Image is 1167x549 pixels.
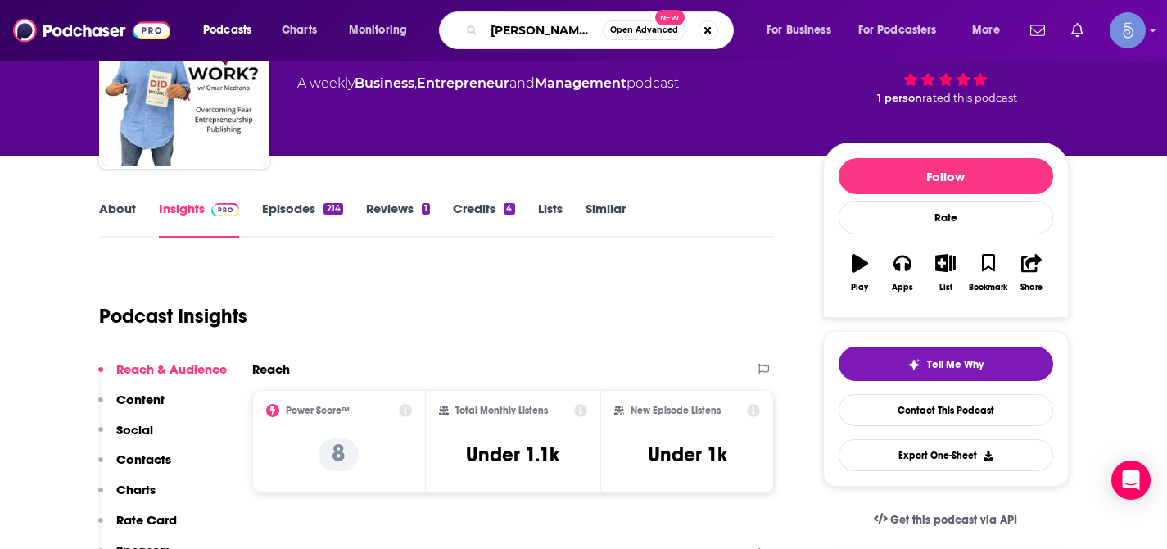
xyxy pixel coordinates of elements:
[848,17,961,43] button: open menu
[839,158,1053,194] button: Follow
[337,17,428,43] button: open menu
[1110,12,1146,48] img: User Profile
[116,512,177,528] p: Rate Card
[455,405,548,416] h2: Total Monthly Listens
[839,347,1053,381] button: tell me why sparkleTell Me Why
[13,15,170,46] img: Podchaser - Follow, Share and Rate Podcasts
[99,201,136,238] a: About
[262,201,342,238] a: Episodes214
[839,394,1053,426] a: Contact This Podcast
[535,75,626,91] a: Management
[98,361,227,392] button: Reach & Audience
[890,513,1017,527] span: Get this podcast via API
[1020,283,1043,293] div: Share
[102,2,266,166] img: What If It Did Work?
[323,203,342,215] div: 214
[972,19,1000,42] span: More
[1010,243,1052,302] button: Share
[417,75,509,91] a: Entrepreneur
[969,283,1007,293] div: Bookmark
[907,358,920,371] img: tell me why sparkle
[192,17,273,43] button: open menu
[414,75,417,91] span: ,
[538,201,563,238] a: Lists
[271,17,327,43] a: Charts
[297,74,679,93] div: A weekly podcast
[877,92,922,104] span: 1 person
[286,405,350,416] h2: Power Score™
[98,482,156,512] button: Charts
[823,13,1069,115] div: 8 1 personrated this podcast
[203,19,251,42] span: Podcasts
[892,283,913,293] div: Apps
[927,358,984,371] span: Tell Me Why
[839,243,881,302] button: Play
[466,442,559,467] h3: Under 1.1k
[453,201,514,238] a: Credits4
[116,361,227,377] p: Reach & Audience
[116,482,156,497] p: Charts
[839,201,1053,234] div: Rate
[767,19,831,42] span: For Business
[509,75,535,91] span: and
[98,512,177,542] button: Rate Card
[484,17,603,43] input: Search podcasts, credits, & more...
[98,422,153,452] button: Social
[349,19,407,42] span: Monitoring
[211,203,240,216] img: Podchaser Pro
[366,201,430,238] a: Reviews1
[881,243,924,302] button: Apps
[355,75,414,91] a: Business
[861,500,1031,540] a: Get this podcast via API
[961,17,1020,43] button: open menu
[282,19,317,42] span: Charts
[851,283,868,293] div: Play
[1065,16,1090,44] a: Show notifications dropdown
[422,203,430,215] div: 1
[504,203,514,215] div: 4
[631,405,721,416] h2: New Episode Listens
[116,422,153,438] p: Social
[1024,16,1052,44] a: Show notifications dropdown
[603,20,685,40] button: Open AdvancedNew
[1110,12,1146,48] span: Logged in as Spiral5-G1
[98,451,171,482] button: Contacts
[252,361,290,377] h2: Reach
[116,451,171,467] p: Contacts
[1110,12,1146,48] button: Show profile menu
[99,304,247,329] h1: Podcast Insights
[1111,461,1151,500] div: Open Intercom Messenger
[655,10,685,25] span: New
[858,19,937,42] span: For Podcasters
[159,201,240,238] a: InsightsPodchaser Pro
[755,17,852,43] button: open menu
[922,92,1017,104] span: rated this podcast
[967,243,1010,302] button: Bookmark
[116,392,165,407] p: Content
[319,438,359,471] p: 8
[98,392,165,422] button: Content
[455,11,749,49] div: Search podcasts, credits, & more...
[586,201,626,238] a: Similar
[648,442,727,467] h3: Under 1k
[610,26,678,34] span: Open Advanced
[939,283,952,293] div: List
[839,439,1053,471] button: Export One-Sheet
[924,243,966,302] button: List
